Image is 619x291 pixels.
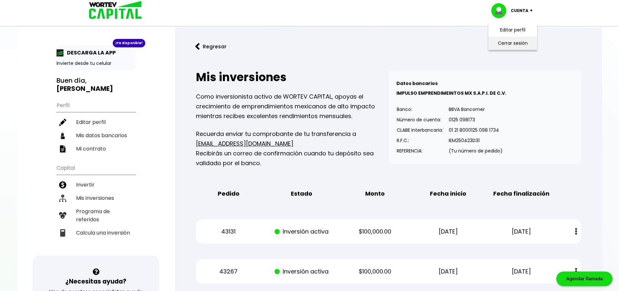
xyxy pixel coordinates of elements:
p: CLABE Interbancaria: [397,125,443,135]
a: Mis datos bancarios [57,129,135,142]
div: ¡Ya disponible! [113,39,145,47]
p: Número de cuenta: [397,115,443,125]
p: DESCARGA LA APP [64,49,116,57]
p: 0125 098173 [449,115,503,125]
div: Agendar llamada [556,272,613,286]
p: Invierte desde tu celular [57,60,135,67]
img: app-icon [57,49,64,56]
a: Calcula una inversión [57,226,135,239]
ul: Perfil [57,98,135,155]
a: Editar perfil [500,27,525,33]
img: icon-down [528,10,537,12]
p: [DATE] [491,227,552,236]
a: Editar perfil [57,115,135,129]
h3: ¿Necesitas ayuda? [65,277,126,286]
p: 43131 [198,227,259,236]
h3: Buen día, [57,77,135,93]
p: [DATE] [417,227,479,236]
li: Cerrar sesión [487,37,539,50]
a: Programa de referidos [57,205,135,226]
b: IMPULSO EMPRENDIMEINTOS MX S.A.P.I. DE C.V. [396,90,506,96]
b: Datos bancarios [396,80,438,87]
a: Mi contrato [57,142,135,155]
p: 43267 [198,267,259,276]
b: Monto [365,189,385,199]
p: Inversión activa [271,227,333,236]
p: Recuerda enviar tu comprobante de tu transferencia a Recibirás un correo de confirmación cuando t... [196,129,389,168]
p: Cuenta [511,6,528,16]
b: Fecha finalización [493,189,549,199]
img: inversiones-icon.6695dc30.svg [59,195,66,202]
p: IEM250423D31 [449,136,503,145]
p: (Tu número de pedido) [449,146,503,156]
a: Invertir [57,178,135,191]
p: 01 21 8000125 098 1734 [449,125,503,135]
b: Estado [291,189,312,199]
p: $100,000.00 [344,267,406,276]
a: flecha izquierdaRegresar [186,38,592,55]
img: profile-image [491,3,511,18]
img: editar-icon.952d3147.svg [59,119,66,126]
img: flecha izquierda [195,43,200,50]
h2: Mis inversiones [196,71,389,84]
b: Pedido [218,189,239,199]
img: contrato-icon.f2db500c.svg [59,145,66,152]
p: [DATE] [417,267,479,276]
p: Inversión activa [271,267,333,276]
img: invertir-icon.b3b967d7.svg [59,181,66,188]
button: Regresar [186,38,236,55]
p: Banco: [397,104,443,114]
p: Como inversionista activo de WORTEV CAPITAL, apoyas el crecimiento de emprendimientos mexicanos d... [196,92,389,121]
a: Mis inversiones [57,191,135,205]
p: [DATE] [491,267,552,276]
b: [PERSON_NAME] [57,84,113,93]
p: BBVA Bancomer [449,104,503,114]
a: [EMAIL_ADDRESS][DOMAIN_NAME] [196,139,293,148]
img: calculadora-icon.17d418c4.svg [59,229,66,236]
p: $100,000.00 [344,227,406,236]
p: REFERENCIA: [397,146,443,156]
b: Fecha inicio [430,189,466,199]
ul: Capital [57,161,135,256]
p: R.F.C.: [397,136,443,145]
img: datos-icon.10cf9172.svg [59,132,66,139]
img: recomiendanos-icon.9b8e9327.svg [59,212,66,219]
